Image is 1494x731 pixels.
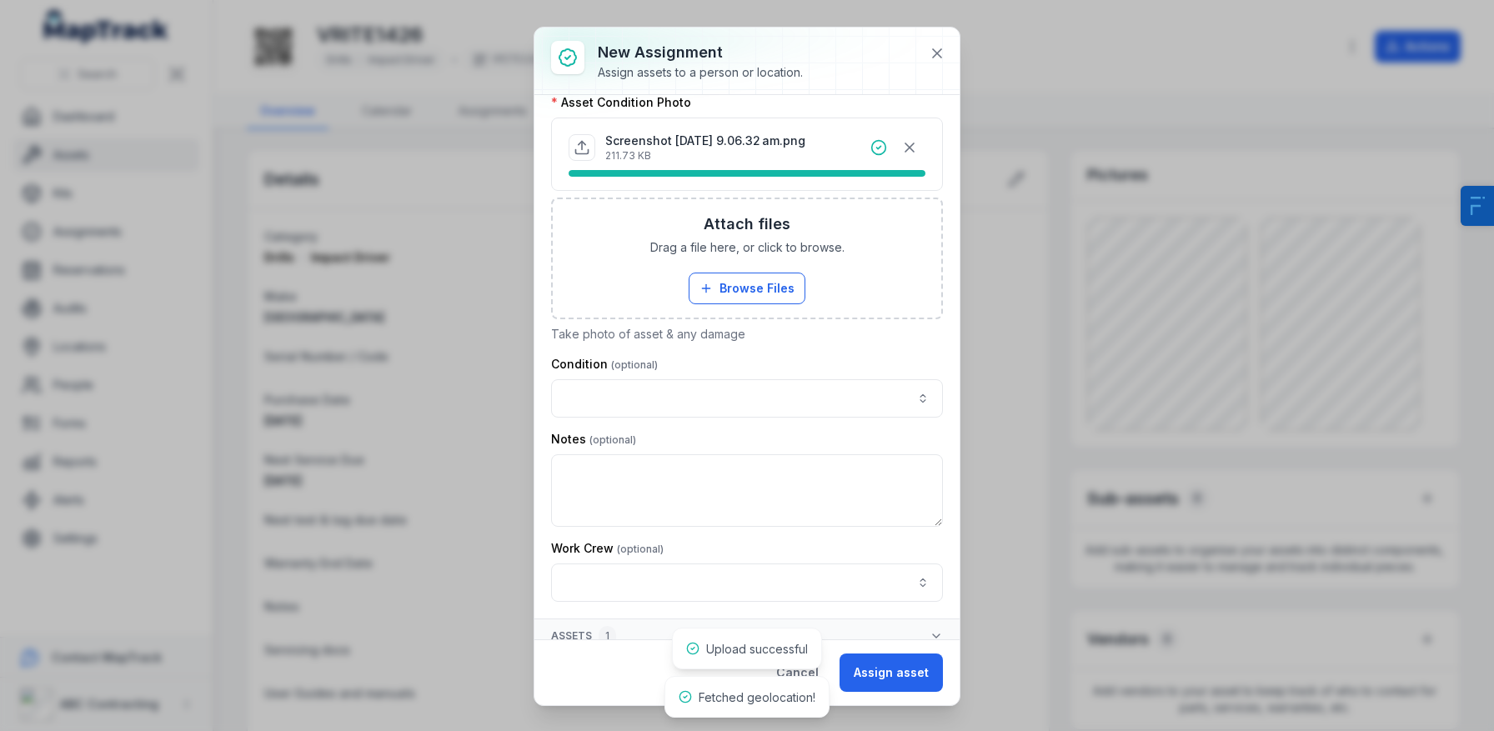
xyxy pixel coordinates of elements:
label: Condition [551,356,658,373]
button: Browse Files [689,273,805,304]
h3: New assignment [598,41,803,64]
button: Assets1 [534,619,960,653]
button: Assign asset [840,653,943,692]
button: Cancel [762,653,833,692]
span: Upload successful [706,642,808,656]
span: Assets [551,626,616,646]
p: Screenshot [DATE] 9.06.32 am.png [605,133,805,149]
label: Asset Condition Photo [551,94,691,111]
h3: Attach files [704,213,790,236]
label: Notes [551,431,636,448]
div: 1 [599,626,616,646]
span: Fetched geolocation! [699,690,815,704]
p: Take photo of asset & any damage [551,326,943,343]
p: 211.73 KB [605,149,805,163]
span: Drag a file here, or click to browse. [650,239,845,256]
div: Assign assets to a person or location. [598,64,803,81]
label: Work Crew [551,540,664,557]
